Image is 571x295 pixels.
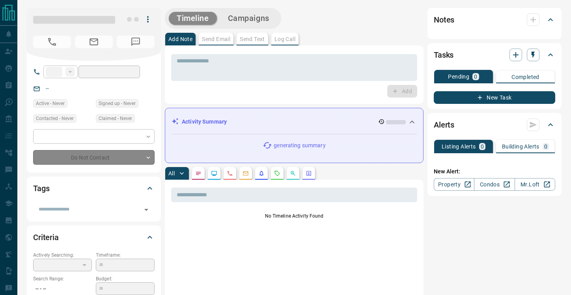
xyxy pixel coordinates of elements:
[169,12,217,25] button: Timeline
[306,170,312,177] svg: Agent Actions
[274,170,280,177] svg: Requests
[434,49,453,61] h2: Tasks
[434,13,454,26] h2: Notes
[515,178,555,191] a: Mr.Loft
[258,170,265,177] svg: Listing Alerts
[33,182,49,195] h2: Tags
[75,36,113,48] span: No Email
[481,144,484,149] p: 0
[168,36,192,42] p: Add Note
[434,91,555,104] button: New Task
[168,171,175,176] p: All
[434,115,555,134] div: Alerts
[46,85,49,92] a: --
[434,45,555,64] div: Tasks
[511,74,539,80] p: Completed
[474,74,477,79] p: 0
[434,178,474,191] a: Property
[33,179,155,198] div: Tags
[36,100,65,107] span: Active - Never
[171,212,417,220] p: No Timeline Activity Found
[33,36,71,48] span: No Number
[195,170,202,177] svg: Notes
[502,144,539,149] p: Building Alerts
[36,115,74,122] span: Contacted - Never
[434,10,555,29] div: Notes
[172,115,417,129] div: Activity Summary
[33,228,155,247] div: Criteria
[99,115,132,122] span: Claimed - Never
[274,141,325,150] p: generating summary
[442,144,476,149] p: Listing Alerts
[141,204,152,215] button: Open
[434,118,454,131] h2: Alerts
[211,170,217,177] svg: Lead Browsing Activity
[220,12,277,25] button: Campaigns
[474,178,515,191] a: Condos
[448,74,469,79] p: Pending
[544,144,547,149] p: 0
[96,252,155,259] p: Timeframe:
[290,170,296,177] svg: Opportunities
[33,231,59,244] h2: Criteria
[434,167,555,176] p: New Alert:
[227,170,233,177] svg: Calls
[99,100,136,107] span: Signed up - Never
[182,118,227,126] p: Activity Summary
[243,170,249,177] svg: Emails
[33,275,92,282] p: Search Range:
[117,36,155,48] span: No Number
[33,252,92,259] p: Actively Searching:
[33,150,155,165] div: Do Not Contact
[96,275,155,282] p: Budget:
